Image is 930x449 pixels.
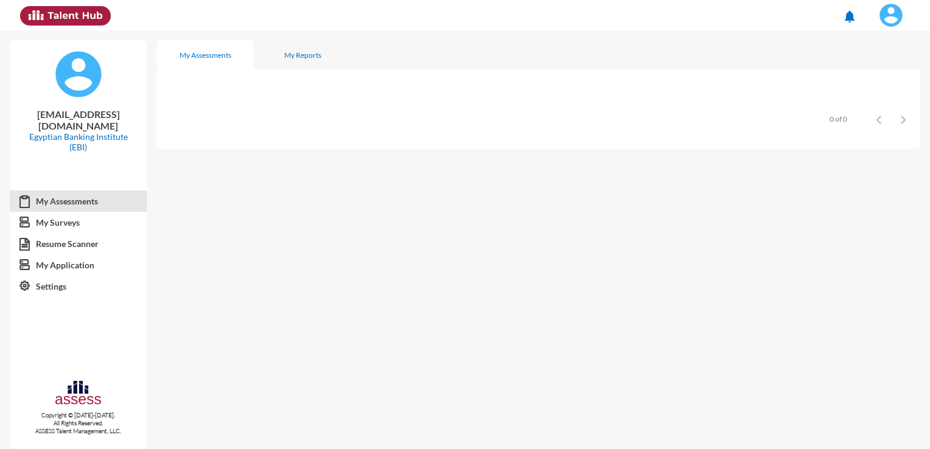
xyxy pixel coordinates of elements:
[842,9,857,24] mat-icon: notifications
[284,50,321,60] div: My Reports
[10,190,147,212] a: My Assessments
[867,106,891,131] button: Previous page
[10,233,147,255] a: Resume Scanner
[10,276,147,298] a: Settings
[54,50,103,99] img: default%20profile%20image.svg
[54,379,102,409] img: assesscompany-logo.png
[830,114,847,124] div: 0 of 0
[19,108,137,131] p: [EMAIL_ADDRESS][DOMAIN_NAME]
[10,411,147,435] p: Copyright © [DATE]-[DATE]. All Rights Reserved. ASSESS Talent Management, LLC.
[180,50,231,60] div: My Assessments
[10,254,147,276] a: My Application
[891,106,915,131] button: Next page
[19,131,137,152] p: Egyptian Banking Institute (EBI)
[10,212,147,234] a: My Surveys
